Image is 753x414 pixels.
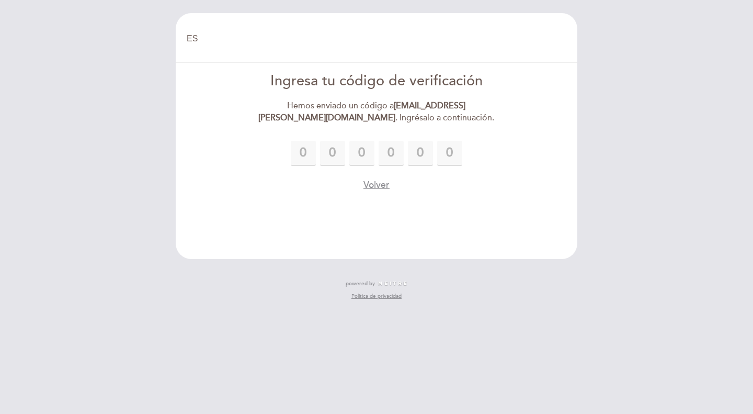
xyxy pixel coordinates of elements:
input: 0 [291,141,316,166]
a: Política de privacidad [351,293,402,300]
button: Volver [363,178,390,192]
span: powered by [346,280,375,287]
img: MEITRE [378,281,407,286]
input: 0 [379,141,404,166]
input: 0 [437,141,462,166]
div: Ingresa tu código de verificación [257,71,497,92]
a: powered by [346,280,407,287]
input: 0 [320,141,345,166]
input: 0 [349,141,374,166]
input: 0 [408,141,433,166]
strong: [EMAIL_ADDRESS][PERSON_NAME][DOMAIN_NAME] [258,100,465,123]
div: Hemos enviado un código a . Ingrésalo a continuación. [257,100,497,124]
